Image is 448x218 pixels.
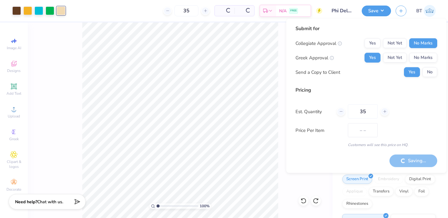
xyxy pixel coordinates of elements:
[7,68,21,73] span: Designs
[383,53,407,63] button: Not Yet
[295,69,340,76] div: Send a Copy to Client
[414,187,429,196] div: Foil
[342,199,372,208] div: Rhinestones
[295,108,332,115] label: Est. Quantity
[365,53,381,63] button: Yes
[416,5,436,17] a: BT
[365,38,381,48] button: Yes
[362,6,391,16] button: Save
[37,199,63,205] span: Chat with us.
[424,5,436,17] img: Browning Trainer
[383,38,407,48] button: Not Yet
[6,91,21,96] span: Add Text
[6,187,21,192] span: Decorate
[3,159,25,169] span: Clipart & logos
[279,8,287,14] span: N/A
[295,40,342,47] div: Collegiate Approval
[405,175,435,184] div: Digital Print
[9,137,19,141] span: Greek
[422,67,437,77] button: No
[416,7,422,14] span: BT
[295,127,343,134] label: Price Per Item
[395,187,413,196] div: Vinyl
[295,142,437,148] div: Customers will see this price on HQ.
[327,5,357,17] input: Untitled Design
[295,86,437,94] div: Pricing
[295,25,437,32] div: Submit for
[7,46,21,50] span: Image AI
[409,38,437,48] button: No Marks
[342,187,367,196] div: Applique
[15,199,37,205] strong: Need help?
[342,175,372,184] div: Screen Print
[374,175,403,184] div: Embroidery
[8,114,20,119] span: Upload
[409,53,437,63] button: No Marks
[174,5,198,16] input: – –
[348,105,378,119] input: – –
[200,203,210,209] span: 100 %
[295,54,334,61] div: Greek Approval
[290,9,297,13] span: FREE
[369,187,393,196] div: Transfers
[404,67,420,77] button: Yes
